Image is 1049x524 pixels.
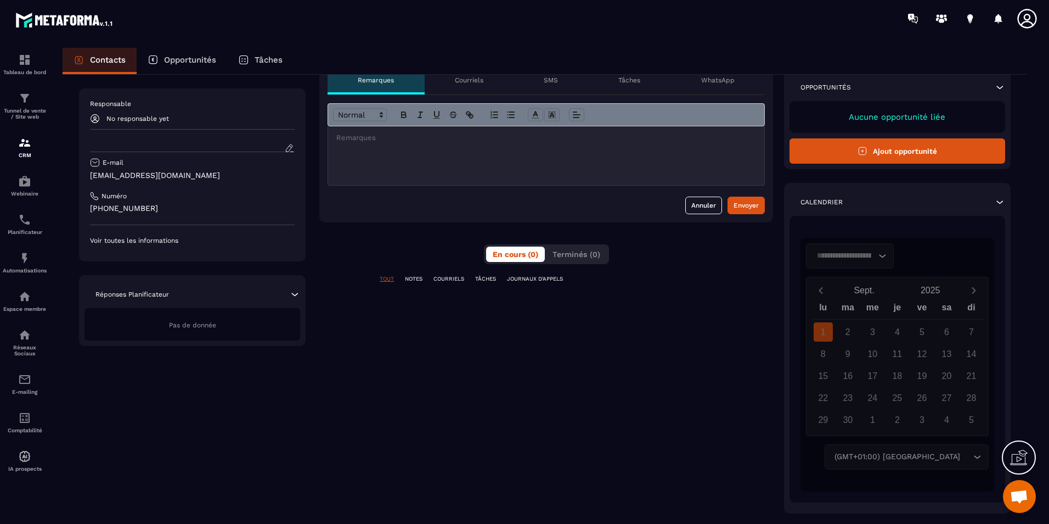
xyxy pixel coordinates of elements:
p: Numéro [101,192,127,200]
p: TOUT [380,275,394,283]
img: automations [18,290,31,303]
img: email [18,373,31,386]
p: No responsable yet [106,115,169,122]
p: Courriels [455,76,483,85]
a: automationsautomationsWebinaire [3,166,47,205]
p: Espace membre [3,306,47,312]
a: accountantaccountantComptabilité [3,403,47,442]
p: Remarques [358,76,394,85]
a: Contacts [63,48,137,74]
p: JOURNAUX D'APPELS [507,275,563,283]
p: E-mailing [3,389,47,395]
p: COURRIELS [433,275,464,283]
p: Calendrier [800,198,843,207]
a: Opportunités [137,48,227,74]
img: automations [18,175,31,188]
div: Envoyer [734,200,759,211]
p: Contacts [90,55,126,65]
p: Webinaire [3,191,47,197]
span: Pas de donnée [169,321,216,329]
button: Annuler [685,197,722,214]
span: En cours (0) [493,250,538,259]
a: Tâches [227,48,294,74]
p: Tâches [618,76,640,85]
img: formation [18,92,31,105]
p: SMS [544,76,558,85]
p: Réseaux Sociaux [3,344,47,356]
a: emailemailE-mailing [3,365,47,403]
p: Aucune opportunité liée [800,112,994,122]
p: Responsable [90,99,295,108]
button: Envoyer [727,197,765,214]
button: En cours (0) [486,247,545,262]
img: accountant [18,411,31,425]
img: social-network [18,328,31,342]
p: Réponses Planificateur [95,290,169,299]
p: NOTES [405,275,422,283]
img: automations [18,450,31,463]
a: schedulerschedulerPlanificateur [3,205,47,243]
p: [PHONE_NUMBER] [90,203,295,214]
img: formation [18,53,31,66]
p: Tableau de bord [3,69,47,75]
p: Voir toutes les informations [90,236,295,245]
p: Automatisations [3,267,47,274]
p: WhatsApp [701,76,735,85]
p: IA prospects [3,466,47,472]
p: Comptabilité [3,427,47,433]
p: Opportunités [164,55,216,65]
p: E-mail [103,158,123,167]
span: Terminés (0) [552,250,600,259]
img: formation [18,136,31,149]
a: automationsautomationsEspace membre [3,282,47,320]
a: formationformationCRM [3,128,47,166]
p: Opportunités [800,83,851,92]
img: automations [18,252,31,265]
button: Ajout opportunité [789,138,1005,164]
img: logo [15,10,114,30]
a: Ouvrir le chat [1003,480,1036,513]
a: social-networksocial-networkRéseaux Sociaux [3,320,47,365]
button: Terminés (0) [546,247,607,262]
p: Tunnel de vente / Site web [3,108,47,120]
img: scheduler [18,213,31,226]
a: automationsautomationsAutomatisations [3,243,47,282]
p: [EMAIL_ADDRESS][DOMAIN_NAME] [90,170,295,181]
p: Planificateur [3,229,47,235]
p: TÂCHES [475,275,496,283]
p: Tâches [255,55,283,65]
a: formationformationTableau de bord [3,45,47,83]
a: formationformationTunnel de vente / Site web [3,83,47,128]
p: CRM [3,152,47,158]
